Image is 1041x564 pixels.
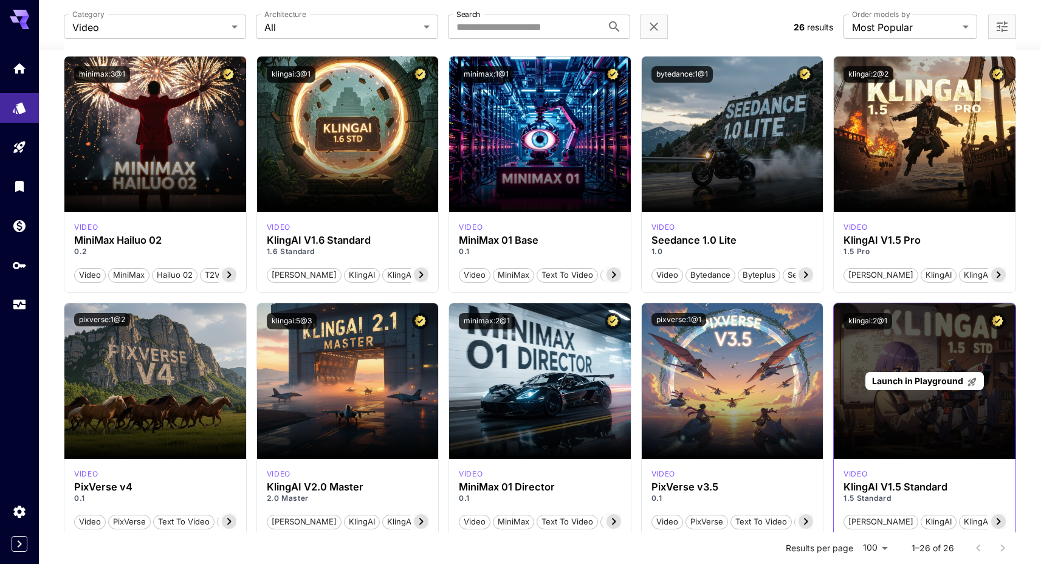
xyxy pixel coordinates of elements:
[921,514,957,529] button: KlingAI
[264,20,419,35] span: All
[109,269,149,281] span: MiniMax
[153,269,197,281] span: Hailuo 02
[783,267,843,283] button: Seedance 1.0
[686,269,735,281] span: Bytedance
[605,313,621,329] button: Certified Model – Vetted for best performance and includes a commercial license.
[960,269,1012,281] span: KlingAI v1.5
[412,66,428,83] button: Certified Model – Vetted for best performance and includes a commercial license.
[858,539,892,557] div: 100
[267,516,341,528] span: [PERSON_NAME]
[459,516,490,528] span: Video
[459,222,483,233] div: minimax_01_base
[267,469,290,480] div: klingai_2_1_master
[960,516,1012,528] span: KlingAI v1.5
[220,66,236,83] button: Certified Model – Vetted for best performance and includes a commercial license.
[12,258,27,273] div: API Keys
[267,481,429,493] h3: KlingAI V2.0 Master
[218,516,284,528] span: Image To Video
[383,516,438,528] span: KlingAI v2.0
[72,9,105,19] label: Category
[459,246,621,257] p: 0.1
[74,235,236,246] div: MiniMax Hailuo 02
[651,493,814,504] p: 0.1
[345,269,379,281] span: KlingAI
[843,469,867,480] p: video
[686,516,727,528] span: PixVerse
[786,542,853,554] p: Results per page
[74,313,130,326] button: pixverse:1@2
[652,516,682,528] span: Video
[267,235,429,246] h3: KlingAI V1.6 Standard
[537,514,598,529] button: Text To Video
[75,516,105,528] span: Video
[382,267,436,283] button: KlingAI v1.6
[74,469,98,480] p: video
[108,514,151,529] button: PixVerse
[459,313,515,329] button: minimax:2@1
[74,481,236,493] h3: PixVerse v4
[345,516,379,528] span: KlingAI
[12,179,27,194] div: Library
[651,469,675,480] p: video
[651,66,713,83] button: bytedance:1@1
[459,66,514,83] button: minimax:1@1
[382,514,438,529] button: KlingAI v2.0
[921,269,956,281] span: KlingAI
[267,222,290,233] p: video
[600,514,625,529] button: T2V
[921,267,957,283] button: KlingAI
[651,313,706,326] button: pixverse:1@1
[872,376,963,386] span: Launch in Playground
[921,516,956,528] span: KlingAI
[651,222,675,233] div: seedance_1_0_lite
[74,222,98,233] div: minimax_hailuo_02
[651,267,683,283] button: Video
[383,269,436,281] span: KlingAI v1.6
[459,469,483,480] p: video
[843,481,1006,493] h3: KlingAI V1.5 Standard
[731,516,791,528] span: Text To Video
[738,269,780,281] span: Byteplus
[267,269,341,281] span: [PERSON_NAME]
[794,22,805,32] span: 26
[605,66,621,83] button: Certified Model – Vetted for best performance and includes a commercial license.
[651,235,814,246] div: Seedance 1.0 Lite
[74,493,236,504] p: 0.1
[652,269,682,281] span: Video
[493,516,534,528] span: MiniMax
[730,514,792,529] button: Text To Video
[74,66,130,83] button: minimax:3@1
[74,267,106,283] button: Video
[843,514,918,529] button: [PERSON_NAME]
[108,267,149,283] button: MiniMax
[843,246,1006,257] p: 1.5 Pro
[844,269,918,281] span: [PERSON_NAME]
[344,267,380,283] button: KlingAI
[651,481,814,493] h3: PixVerse v3.5
[109,516,150,528] span: PixVerse
[459,481,621,493] h3: MiniMax 01 Director
[74,469,98,480] div: pixverse_v4
[267,66,315,83] button: klingai:3@1
[600,267,625,283] button: T2V
[685,514,728,529] button: PixVerse
[459,222,483,233] p: video
[797,66,813,83] button: Certified Model – Vetted for best performance and includes a commercial license.
[12,61,27,76] div: Home
[844,516,918,528] span: [PERSON_NAME]
[267,493,429,504] p: 2.0 Master
[459,235,621,246] h3: MiniMax 01 Base
[267,469,290,480] p: video
[75,269,105,281] span: Video
[647,19,661,35] button: Clear filters (1)
[412,313,428,329] button: Certified Model – Vetted for best performance and includes a commercial license.
[843,66,893,83] button: klingai:2@2
[201,269,224,281] span: T2V
[12,536,27,552] div: Expand sidebar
